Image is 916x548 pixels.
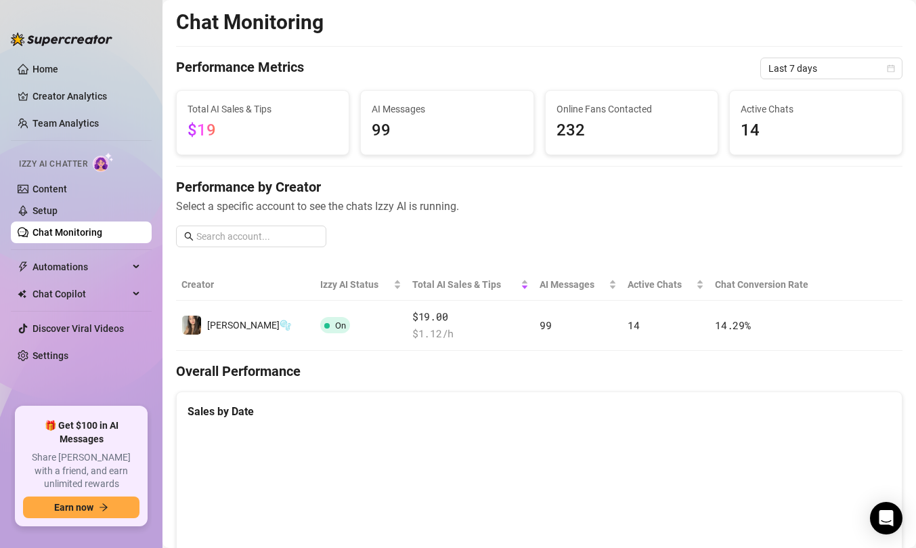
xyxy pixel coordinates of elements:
span: Share [PERSON_NAME] with a friend, and earn unlimited rewards [23,451,139,491]
button: Earn nowarrow-right [23,497,139,518]
span: Automations [32,256,129,278]
img: Chat Copilot [18,289,26,299]
input: Search account... [196,229,318,244]
th: Chat Conversion Rate [710,269,830,301]
span: thunderbolt [18,261,28,272]
span: $19.00 [412,309,529,325]
h4: Performance Metrics [176,58,304,79]
a: Setup [32,205,58,216]
span: 99 [372,118,522,144]
span: 232 [557,118,707,144]
div: Sales by Date [188,403,891,420]
span: 🎁 Get $100 in AI Messages [23,419,139,446]
span: Online Fans Contacted [557,102,707,117]
span: [PERSON_NAME]🫧 [207,320,291,331]
img: Bella🫧 [182,316,201,335]
a: Creator Analytics [32,85,141,107]
span: Total AI Sales & Tips [412,277,518,292]
div: Open Intercom Messenger [870,502,902,534]
img: logo-BBDzfeDw.svg [11,33,112,46]
span: Select a specific account to see the chats Izzy AI is running. [176,198,902,215]
h4: Performance by Creator [176,177,902,196]
th: Active Chats [622,269,710,301]
th: Izzy AI Status [315,269,407,301]
span: calendar [887,64,895,72]
a: Settings [32,350,68,361]
span: Active Chats [628,277,693,292]
span: Earn now [54,502,93,513]
span: search [184,232,194,241]
span: AI Messages [540,277,606,292]
a: Chat Monitoring [32,227,102,238]
span: Chat Copilot [32,283,129,305]
span: Last 7 days [768,58,894,79]
th: Creator [176,269,315,301]
span: AI Messages [372,102,522,117]
span: Izzy AI Chatter [19,158,87,171]
span: Total AI Sales & Tips [188,102,338,117]
th: Total AI Sales & Tips [407,269,534,301]
span: 14 [628,318,639,332]
span: Izzy AI Status [320,277,391,292]
span: $19 [188,121,216,140]
span: 14.29 % [715,318,750,332]
a: Content [32,184,67,194]
span: 99 [540,318,551,332]
th: AI Messages [534,269,622,301]
span: Active Chats [741,102,891,117]
span: arrow-right [99,503,108,512]
h4: Overall Performance [176,362,902,381]
span: 14 [741,118,891,144]
h2: Chat Monitoring [176,9,324,35]
span: $ 1.12 /h [412,326,529,342]
img: AI Chatter [93,152,114,172]
a: Team Analytics [32,118,99,129]
a: Discover Viral Videos [32,323,124,334]
span: On [335,320,346,331]
a: Home [32,64,58,75]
